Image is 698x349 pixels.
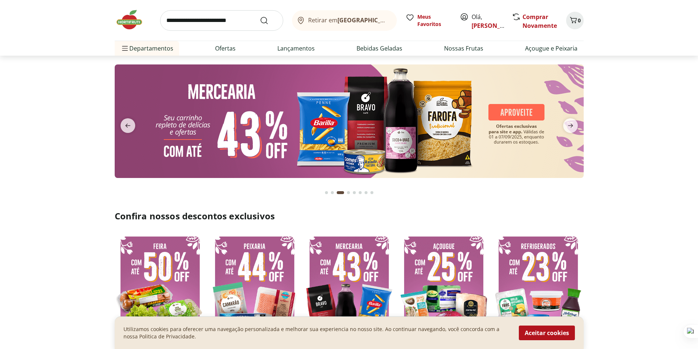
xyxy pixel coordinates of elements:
img: Hortifruti [115,9,151,31]
button: Go to page 6 from fs-carousel [357,184,363,201]
span: Meus Favoritos [417,13,451,28]
a: Meus Favoritos [406,13,451,28]
span: 0 [578,17,581,24]
button: Go to page 4 from fs-carousel [346,184,351,201]
button: Go to page 2 from fs-carousel [329,184,335,201]
button: next [557,118,584,133]
a: Nossas Frutas [444,44,483,53]
img: mercearia [115,64,584,178]
b: [GEOGRAPHIC_DATA]/[GEOGRAPHIC_DATA] [337,16,461,24]
button: Aceitar cookies [519,326,575,340]
a: [PERSON_NAME] [472,22,519,30]
input: search [160,10,283,31]
button: Submit Search [260,16,277,25]
button: Go to page 1 from fs-carousel [324,184,329,201]
span: Olá, [472,12,504,30]
button: Go to page 5 from fs-carousel [351,184,357,201]
a: Ofertas [215,44,236,53]
h2: Confira nossos descontos exclusivos [115,210,584,222]
button: Go to page 7 from fs-carousel [363,184,369,201]
button: Current page from fs-carousel [335,184,346,201]
a: Açougue e Peixaria [525,44,577,53]
span: Retirar em [308,17,389,23]
button: Carrinho [566,12,584,29]
p: Utilizamos cookies para oferecer uma navegação personalizada e melhorar sua experiencia no nosso ... [123,326,510,340]
button: previous [115,118,141,133]
button: Menu [121,40,129,57]
a: Bebidas Geladas [357,44,402,53]
button: Go to page 8 from fs-carousel [369,184,375,201]
a: Lançamentos [277,44,315,53]
a: Comprar Novamente [522,13,557,30]
button: Retirar em[GEOGRAPHIC_DATA]/[GEOGRAPHIC_DATA] [292,10,397,31]
span: Departamentos [121,40,173,57]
